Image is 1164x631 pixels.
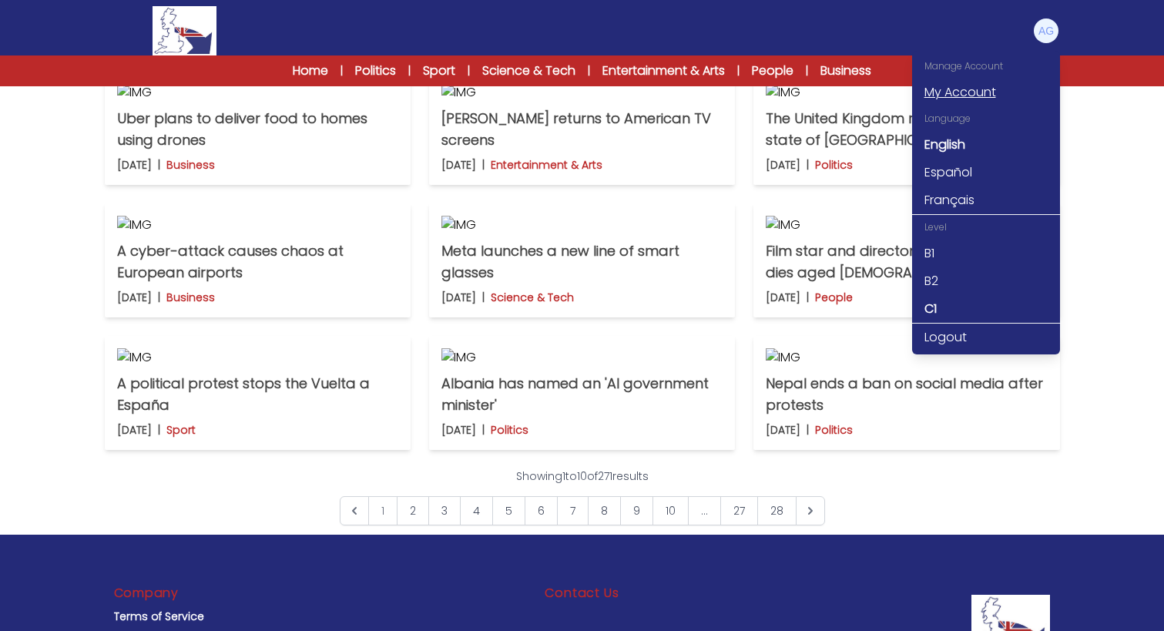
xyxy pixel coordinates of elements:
a: Go to page 8 [588,496,621,525]
a: B1 [912,240,1060,267]
p: Nepal ends a ban on social media after protests [766,373,1047,416]
a: B2 [912,267,1060,295]
p: People [815,290,853,305]
nav: Pagination Navigation [340,468,825,525]
p: Showing to of results [516,468,649,484]
span: 1 [562,468,565,484]
b: | [158,290,160,305]
p: Business [166,157,215,173]
a: Logout [912,324,1060,351]
b: | [807,157,809,173]
b: | [482,157,485,173]
a: Español [912,159,1060,186]
p: Politics [815,422,853,438]
a: Politics [355,62,396,80]
p: Politics [491,422,528,438]
h3: Contact Us [545,584,619,602]
span: 271 [598,468,612,484]
h3: Company [114,584,179,602]
img: IMG [766,348,1047,367]
a: IMG [PERSON_NAME] returns to American TV screens [DATE] | Entertainment & Arts [429,71,735,185]
a: Go to page 27 [720,496,758,525]
p: [DATE] [766,157,800,173]
a: Go to page 6 [525,496,558,525]
p: [DATE] [117,422,152,438]
a: IMG Uber plans to deliver food to homes using drones [DATE] | Business [105,71,411,185]
img: IMG [117,83,398,102]
div: Language [912,106,1060,131]
p: Politics [815,157,853,173]
span: | [737,63,740,79]
a: Go to page 3 [428,496,461,525]
img: IMG [117,348,398,367]
img: Andrea Gulino [1034,18,1058,43]
img: IMG [441,216,723,234]
span: &laquo; Previous [340,496,369,525]
p: Meta launches a new line of smart glasses [441,240,723,284]
span: | [588,63,590,79]
a: Sport [423,62,455,80]
span: | [340,63,343,79]
a: Français [912,186,1060,214]
img: IMG [117,216,398,234]
a: People [752,62,793,80]
b: | [807,290,809,305]
a: IMG A political protest stops the Vuelta a España [DATE] | Sport [105,336,411,450]
p: Science & Tech [491,290,574,305]
span: | [408,63,411,79]
b: | [482,290,485,305]
a: C1 [912,295,1060,323]
span: 10 [577,468,587,484]
p: [PERSON_NAME] returns to American TV screens [441,108,723,151]
img: IMG [766,83,1047,102]
p: Sport [166,422,196,438]
a: Go to page 5 [492,496,525,525]
span: 1 [368,496,398,525]
a: Go to page 28 [757,496,797,525]
p: Entertainment & Arts [491,157,602,173]
p: [DATE] [117,157,152,173]
b: | [158,157,160,173]
span: | [468,63,470,79]
a: Home [293,62,328,80]
a: IMG Albania has named an 'AI government minister' [DATE] | Politics [429,336,735,450]
p: [DATE] [441,290,476,305]
img: IMG [441,83,723,102]
a: Go to page 10 [652,496,689,525]
a: Science & Tech [482,62,575,80]
img: Logo [153,6,216,55]
a: English [912,131,1060,159]
p: Uber plans to deliver food to homes using drones [117,108,398,151]
p: A cyber-attack causes chaos at European airports [117,240,398,284]
p: Business [166,290,215,305]
p: Film star and director [PERSON_NAME] dies aged [DEMOGRAPHIC_DATA] [766,240,1047,284]
a: IMG Nepal ends a ban on social media after protests [DATE] | Politics [753,336,1059,450]
p: [DATE] [766,290,800,305]
a: IMG Meta launches a new line of smart glasses [DATE] | Science & Tech [429,203,735,317]
img: IMG [766,216,1047,234]
a: Business [820,62,871,80]
a: IMG Film star and director [PERSON_NAME] dies aged [DEMOGRAPHIC_DATA] [DATE] | People [753,203,1059,317]
p: [DATE] [766,422,800,438]
p: Albania has named an 'AI government minister' [441,373,723,416]
a: Go to page 4 [460,496,493,525]
p: [DATE] [441,422,476,438]
a: Entertainment & Arts [602,62,725,80]
p: A political protest stops the Vuelta a España [117,373,398,416]
span: | [806,63,808,79]
a: Go to page 7 [557,496,589,525]
b: | [158,422,160,438]
a: Go to page 2 [397,496,429,525]
a: Terms of Service [114,609,204,624]
a: IMG The United Kingdom recognises the state of [GEOGRAPHIC_DATA] [DATE] | Politics [753,71,1059,185]
a: Logo [105,6,265,55]
p: [DATE] [117,290,152,305]
a: My Account [912,79,1060,106]
b: | [807,422,809,438]
a: Next &raquo; [796,496,825,525]
b: | [482,422,485,438]
p: The United Kingdom recognises the state of [GEOGRAPHIC_DATA] [766,108,1047,151]
img: IMG [441,348,723,367]
p: [DATE] [441,157,476,173]
div: Level [912,215,1060,240]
